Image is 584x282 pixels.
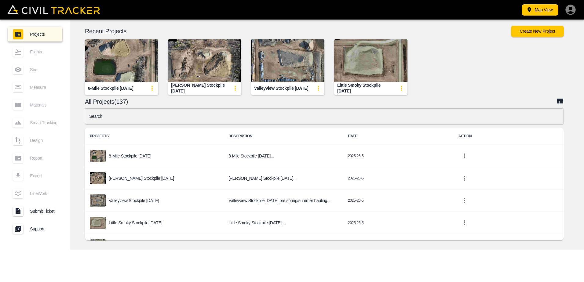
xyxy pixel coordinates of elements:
[90,239,106,251] img: project-image
[109,154,151,158] p: 8-Mile Stockpile [DATE]
[343,190,453,212] td: 2025-26-5
[8,222,62,236] a: Support
[85,128,224,145] th: PROJECTS
[343,145,453,167] td: 2025-26-5
[522,4,558,16] button: Map View
[228,197,338,204] h6: Valleyview Stockpile April 17,2025 pre spring/summer hauling
[454,128,564,145] th: ACTION
[85,99,557,104] p: All Projects(137)
[395,82,407,94] button: update-card-details
[254,85,308,91] div: Valleyview Stockpile [DATE]
[146,82,158,94] button: update-card-details
[251,39,324,82] img: Valleyview Stockpile April 17,2025
[109,220,162,225] p: Little Smoky Stockpile [DATE]
[511,26,564,37] button: Create New Project
[228,175,338,182] h6: Hunke Stockpile April 23,2025
[8,204,62,219] a: Submit Ticket
[109,198,159,203] p: Valleyview Stockpile [DATE]
[85,39,158,82] img: 8-Mile Stockpile April 23,2025
[90,172,106,184] img: project-image
[343,234,453,256] td: 2025-26-5
[90,217,106,229] img: project-image
[8,27,62,42] a: Projects
[30,226,57,231] span: Support
[334,39,407,82] img: Little Smoky Stockpile April 17,2025
[30,32,57,37] span: Projects
[312,82,324,94] button: update-card-details
[168,39,241,82] img: Hunke Stockpile April 17,2025
[343,167,453,190] td: 2025-26-5
[90,150,106,162] img: project-image
[228,219,338,227] h6: Little Smoky Stockpile April 17,2025
[337,82,395,94] div: Little Smoky Stockpile [DATE]
[88,85,133,91] div: 8-Mile Stockpile [DATE]
[85,29,511,34] p: Recent Projects
[229,82,241,94] button: update-card-details
[343,212,453,234] td: 2025-26-5
[171,82,229,94] div: [PERSON_NAME] Stockpile [DATE]
[228,152,338,160] h6: 8-Mile Stockpile April 23,2025
[90,194,106,207] img: project-image
[224,128,343,145] th: DESCRIPTION
[7,5,100,14] img: Civil Tracker
[30,209,57,214] span: Submit Ticket
[109,176,174,181] p: [PERSON_NAME] Stockpile [DATE]
[343,128,453,145] th: DATE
